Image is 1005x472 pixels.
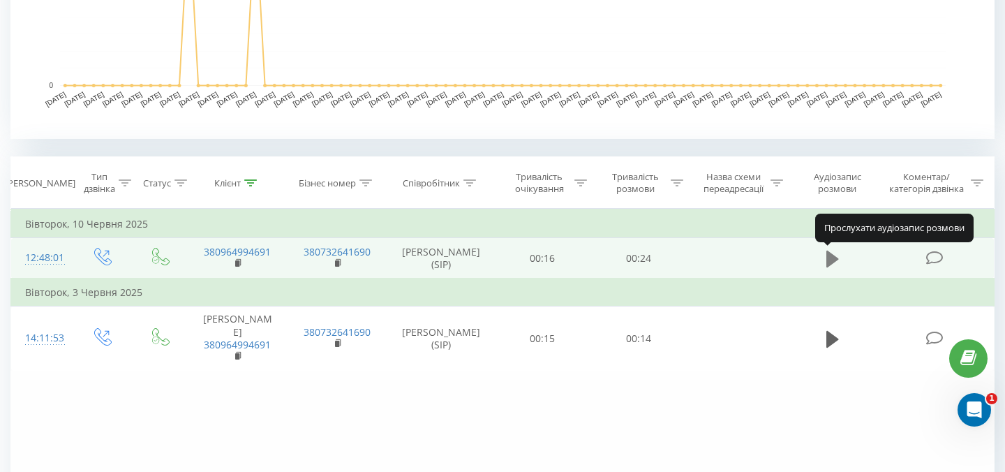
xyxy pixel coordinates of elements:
text: [DATE] [501,90,524,108]
text: [DATE] [349,90,372,108]
text: [DATE] [539,90,562,108]
a: 380964994691 [204,245,271,258]
text: [DATE] [463,90,486,108]
text: [DATE] [805,90,828,108]
a: 380732641690 [304,325,371,339]
div: Клієнт [214,177,241,189]
td: [PERSON_NAME] [188,307,288,371]
text: [DATE] [273,90,296,108]
text: [DATE] [234,90,258,108]
div: 14:11:53 [25,325,59,352]
text: [DATE] [653,90,676,108]
text: [DATE] [482,90,505,108]
div: Прослухати аудіозапис розмови [815,214,974,242]
text: [DATE] [216,90,239,108]
text: [DATE] [311,90,334,108]
div: Назва схеми переадресації [699,171,767,195]
text: [DATE] [691,90,714,108]
text: [DATE] [44,90,67,108]
text: [DATE] [672,90,695,108]
td: 00:14 [590,307,687,371]
text: [DATE] [329,90,352,108]
td: Вівторок, 10 Червня 2025 [11,210,995,238]
div: Коментар/категорія дзвінка [886,171,967,195]
text: [DATE] [863,90,886,108]
text: [DATE] [577,90,600,108]
td: [PERSON_NAME] (SIP) [387,307,495,371]
text: [DATE] [920,90,943,108]
a: 380964994691 [204,338,271,351]
td: 00:15 [495,307,591,371]
div: Статус [143,177,171,189]
text: [DATE] [881,90,904,108]
text: [DATE] [520,90,543,108]
span: 1 [986,393,997,404]
a: 380732641690 [304,245,371,258]
text: [DATE] [425,90,448,108]
text: [DATE] [120,90,143,108]
text: [DATE] [596,90,619,108]
text: [DATE] [405,90,429,108]
text: [DATE] [748,90,771,108]
text: [DATE] [787,90,810,108]
text: [DATE] [729,90,752,108]
text: [DATE] [64,90,87,108]
text: [DATE] [900,90,923,108]
text: [DATE] [292,90,315,108]
div: Співробітник [403,177,460,189]
text: 0 [49,82,53,89]
text: [DATE] [253,90,276,108]
div: Аудіозапис розмови [799,171,875,195]
div: Тривалість розмови [603,171,667,195]
div: [PERSON_NAME] [5,177,75,189]
text: [DATE] [844,90,867,108]
text: [DATE] [140,90,163,108]
text: [DATE] [444,90,467,108]
text: [DATE] [82,90,105,108]
div: Тривалість очікування [507,171,572,195]
text: [DATE] [824,90,847,108]
iframe: Intercom live chat [958,393,991,427]
td: Вівторок, 3 Червня 2025 [11,279,995,307]
text: [DATE] [710,90,734,108]
div: 12:48:01 [25,244,59,272]
text: [DATE] [101,90,124,108]
td: [PERSON_NAME] (SIP) [387,238,495,279]
td: 00:24 [590,238,687,279]
text: [DATE] [558,90,581,108]
text: [DATE] [177,90,200,108]
text: [DATE] [768,90,791,108]
div: Тип дзвінка [84,171,115,195]
text: [DATE] [158,90,181,108]
text: [DATE] [387,90,410,108]
td: 00:16 [495,238,591,279]
text: [DATE] [196,90,219,108]
text: [DATE] [615,90,638,108]
text: [DATE] [634,90,657,108]
text: [DATE] [368,90,391,108]
div: Бізнес номер [299,177,356,189]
